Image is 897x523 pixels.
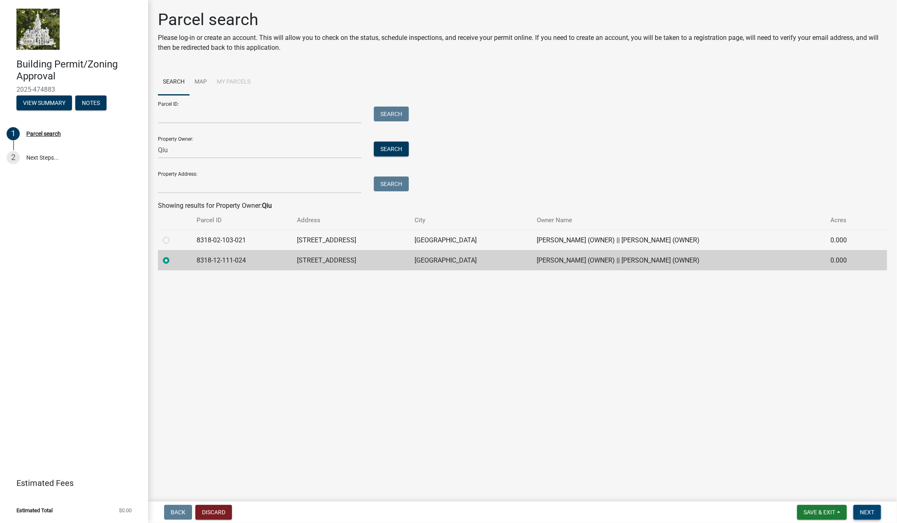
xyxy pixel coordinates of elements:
[192,211,292,230] th: Parcel ID
[16,95,72,110] button: View Summary
[532,250,825,270] td: [PERSON_NAME] (OWNER) || [PERSON_NAME] (OWNER)
[7,127,20,140] div: 1
[410,230,532,250] td: [GEOGRAPHIC_DATA]
[374,177,409,191] button: Search
[16,58,141,82] h4: Building Permit/Zoning Approval
[195,505,232,520] button: Discard
[7,151,20,164] div: 2
[119,508,132,513] span: $0.00
[410,211,532,230] th: City
[16,86,132,93] span: 2025-474883
[853,505,881,520] button: Next
[292,211,410,230] th: Address
[804,509,835,516] span: Save & Exit
[192,230,292,250] td: 8318-02-103-021
[75,100,107,107] wm-modal-confirm: Notes
[292,250,410,270] td: [STREET_ADDRESS]
[374,142,409,156] button: Search
[374,107,409,121] button: Search
[825,250,870,270] td: 0.000
[410,250,532,270] td: [GEOGRAPHIC_DATA]
[797,505,847,520] button: Save & Exit
[171,509,185,516] span: Back
[26,131,61,137] div: Parcel search
[262,202,272,209] strong: Qiu
[158,201,887,211] div: Showing results for Property Owner:
[825,211,870,230] th: Acres
[75,95,107,110] button: Notes
[825,230,870,250] td: 0.000
[532,211,825,230] th: Owner Name
[158,69,190,95] a: Search
[532,230,825,250] td: [PERSON_NAME] (OWNER) || [PERSON_NAME] (OWNER)
[16,9,60,50] img: Marshall County, Iowa
[190,69,212,95] a: Map
[860,509,874,516] span: Next
[7,475,135,491] a: Estimated Fees
[16,508,53,513] span: Estimated Total
[164,505,192,520] button: Back
[16,100,72,107] wm-modal-confirm: Summary
[158,10,887,30] h1: Parcel search
[158,33,887,53] p: Please log-in or create an account. This will allow you to check on the status, schedule inspecti...
[292,230,410,250] td: [STREET_ADDRESS]
[192,250,292,270] td: 8318-12-111-024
